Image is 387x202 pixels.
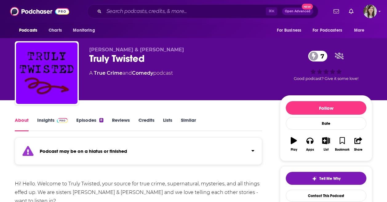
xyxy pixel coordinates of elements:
[282,8,313,15] button: Open AdvancedNew
[49,26,62,35] span: Charts
[309,25,351,36] button: open menu
[112,117,130,131] a: Reviews
[324,148,329,152] div: List
[350,25,372,36] button: open menu
[334,133,350,155] button: Bookmark
[87,4,318,18] div: Search podcasts, credits, & more...
[363,5,377,18] span: Logged in as devinandrade
[132,70,153,76] a: Comedy
[37,117,68,131] a: InsightsPodchaser Pro
[302,4,313,10] span: New
[350,133,366,155] button: Share
[306,148,314,152] div: Apps
[335,148,349,152] div: Bookmark
[73,26,95,35] span: Monitoring
[291,148,297,152] div: Play
[273,25,309,36] button: open menu
[363,5,377,18] button: Show profile menu
[286,190,366,202] a: Contact This Podcast
[15,141,262,165] section: Click to expand status details
[312,176,317,181] img: tell me why sparkle
[104,6,266,16] input: Search podcasts, credits, & more...
[318,133,334,155] button: List
[45,25,66,36] a: Charts
[266,7,277,15] span: ⌘ K
[286,133,302,155] button: Play
[15,25,45,36] button: open menu
[286,101,366,115] button: Follow
[331,6,341,17] a: Show notifications dropdown
[57,118,68,123] img: Podchaser Pro
[286,117,366,130] div: Rate
[76,117,103,131] a: Episodes8
[99,118,103,122] div: 8
[89,69,173,77] div: A podcast
[69,25,103,36] button: open menu
[363,5,377,18] img: User Profile
[313,26,342,35] span: For Podcasters
[302,133,318,155] button: Apps
[89,47,184,53] span: [PERSON_NAME] & [PERSON_NAME]
[40,148,127,154] strong: Podcast may be on a hiatus or finished
[286,172,366,185] button: tell me why sparkleTell Me Why
[122,70,132,76] span: and
[346,6,356,17] a: Show notifications dropdown
[19,26,37,35] span: Podcasts
[308,51,327,61] a: 7
[285,10,310,13] span: Open Advanced
[138,117,154,131] a: Credits
[10,6,69,17] img: Podchaser - Follow, Share and Rate Podcasts
[319,176,341,181] span: Tell Me Why
[94,70,122,76] a: True Crime
[294,76,358,81] span: Good podcast? Give it some love!
[277,26,301,35] span: For Business
[16,42,78,104] img: Truly Twisted
[314,51,327,61] span: 7
[280,47,372,85] div: 7Good podcast? Give it some love!
[163,117,172,131] a: Lists
[354,148,362,152] div: Share
[354,26,365,35] span: More
[181,117,196,131] a: Similar
[15,117,29,131] a: About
